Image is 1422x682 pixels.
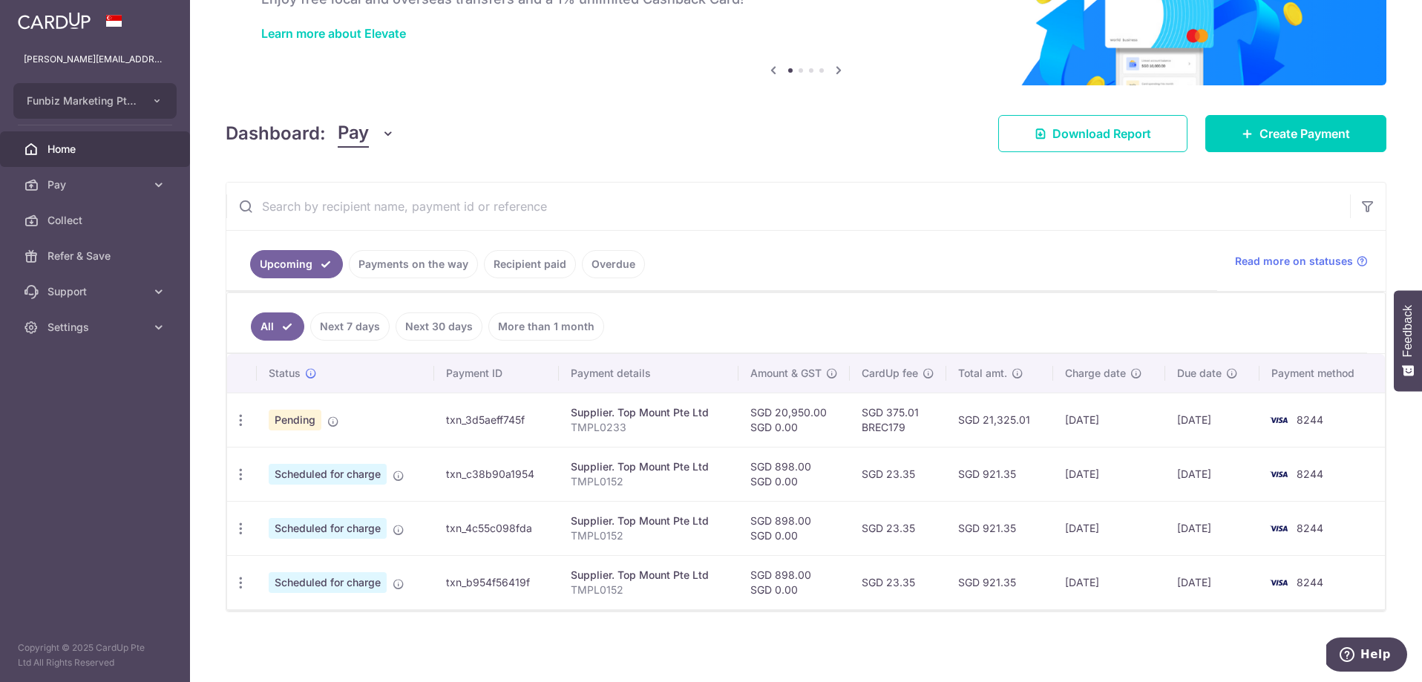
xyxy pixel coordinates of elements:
[559,354,738,393] th: Payment details
[1165,555,1259,609] td: [DATE]
[571,405,727,420] div: Supplier. Top Mount Pte Ltd
[338,119,369,148] span: Pay
[1259,125,1350,142] span: Create Payment
[251,312,304,341] a: All
[1165,393,1259,447] td: [DATE]
[1297,468,1323,480] span: 8244
[434,555,559,609] td: txn_b954f56419f
[13,83,177,119] button: Funbiz Marketing Pte Ltd
[1394,290,1422,391] button: Feedback - Show survey
[1264,411,1294,429] img: Bank Card
[1165,447,1259,501] td: [DATE]
[738,447,850,501] td: SGD 898.00 SGD 0.00
[738,501,850,555] td: SGD 898.00 SGD 0.00
[1401,305,1415,357] span: Feedback
[750,366,822,381] span: Amount & GST
[434,447,559,501] td: txn_c38b90a1954
[269,366,301,381] span: Status
[269,410,321,430] span: Pending
[484,250,576,278] a: Recipient paid
[1326,637,1407,675] iframe: Opens a widget where you can find more information
[738,393,850,447] td: SGD 20,950.00 SGD 0.00
[571,420,727,435] p: TMPL0233
[998,115,1187,152] a: Download Report
[1052,125,1151,142] span: Download Report
[434,354,559,393] th: Payment ID
[261,26,406,41] a: Learn more about Elevate
[226,120,326,147] h4: Dashboard:
[1053,555,1165,609] td: [DATE]
[850,555,946,609] td: SGD 23.35
[1235,254,1368,269] a: Read more on statuses
[1053,393,1165,447] td: [DATE]
[396,312,482,341] a: Next 30 days
[946,555,1052,609] td: SGD 921.35
[850,501,946,555] td: SGD 23.35
[47,142,145,157] span: Home
[434,501,559,555] td: txn_4c55c098fda
[1264,519,1294,537] img: Bank Card
[946,501,1052,555] td: SGD 921.35
[250,250,343,278] a: Upcoming
[27,94,137,108] span: Funbiz Marketing Pte Ltd
[850,393,946,447] td: SGD 375.01 BREC179
[582,250,645,278] a: Overdue
[571,474,727,489] p: TMPL0152
[1177,366,1222,381] span: Due date
[47,284,145,299] span: Support
[1205,115,1386,152] a: Create Payment
[269,518,387,539] span: Scheduled for charge
[571,528,727,543] p: TMPL0152
[434,393,559,447] td: txn_3d5aeff745f
[571,514,727,528] div: Supplier. Top Mount Pte Ltd
[850,447,946,501] td: SGD 23.35
[1264,465,1294,483] img: Bank Card
[47,320,145,335] span: Settings
[488,312,604,341] a: More than 1 month
[349,250,478,278] a: Payments on the way
[571,459,727,474] div: Supplier. Top Mount Pte Ltd
[310,312,390,341] a: Next 7 days
[47,213,145,228] span: Collect
[1297,413,1323,426] span: 8244
[269,464,387,485] span: Scheduled for charge
[958,366,1007,381] span: Total amt.
[1297,522,1323,534] span: 8244
[1235,254,1353,269] span: Read more on statuses
[738,555,850,609] td: SGD 898.00 SGD 0.00
[269,572,387,593] span: Scheduled for charge
[47,249,145,263] span: Refer & Save
[1165,501,1259,555] td: [DATE]
[47,177,145,192] span: Pay
[946,447,1052,501] td: SGD 921.35
[226,183,1350,230] input: Search by recipient name, payment id or reference
[1065,366,1126,381] span: Charge date
[571,568,727,583] div: Supplier. Top Mount Pte Ltd
[24,52,166,67] p: [PERSON_NAME][EMAIL_ADDRESS][DOMAIN_NAME]
[18,12,91,30] img: CardUp
[1053,447,1165,501] td: [DATE]
[1297,576,1323,588] span: 8244
[1259,354,1385,393] th: Payment method
[571,583,727,597] p: TMPL0152
[1264,574,1294,591] img: Bank Card
[862,366,918,381] span: CardUp fee
[1053,501,1165,555] td: [DATE]
[338,119,395,148] button: Pay
[946,393,1052,447] td: SGD 21,325.01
